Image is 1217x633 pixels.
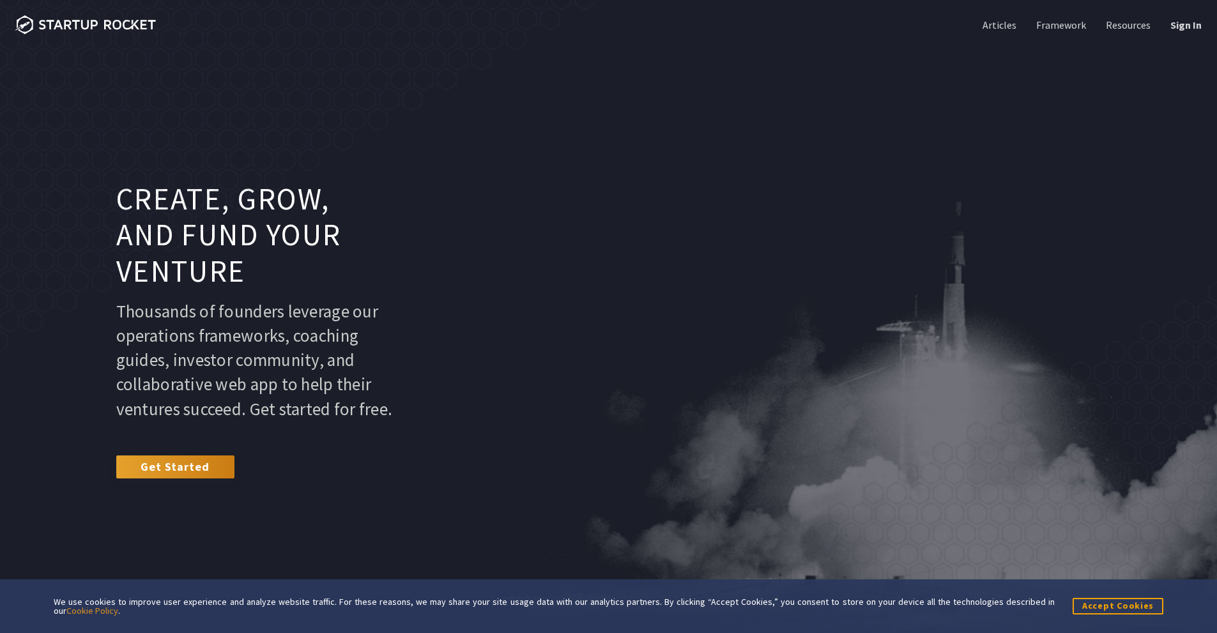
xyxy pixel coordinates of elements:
div: We use cookies to improve user experience and analyze website traffic. For these reasons, we may ... [54,597,1055,615]
a: Get Started [116,455,234,478]
a: Resources [1103,18,1151,32]
a: Framework [1034,18,1086,32]
a: Cookie Policy [66,605,118,616]
button: Accept Cookies [1073,598,1163,614]
a: Sign In [1168,18,1202,32]
p: Thousands of founders leverage our operations frameworks, coaching guides, investor community, an... [116,299,395,420]
a: Articles [980,18,1016,32]
h1: Create, grow, and fund your venture [116,181,395,290]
